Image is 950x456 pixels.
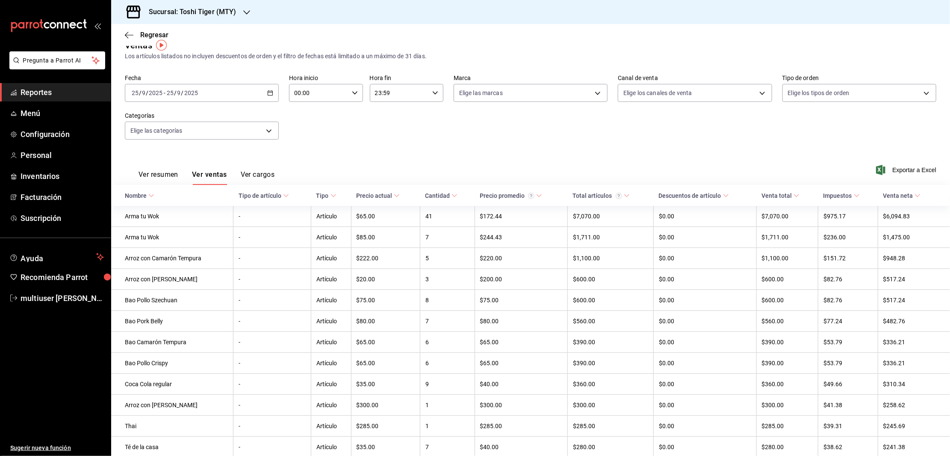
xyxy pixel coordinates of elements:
span: Sugerir nueva función [10,444,104,453]
td: $0.00 [654,395,757,416]
td: $172.44 [475,206,568,227]
span: / [139,89,142,96]
td: $7,070.00 [756,206,818,227]
td: Coca Cola regular [111,374,233,395]
td: $600.00 [756,290,818,311]
span: Reportes [21,86,104,98]
td: Arroz con [PERSON_NAME] [111,395,233,416]
div: Precio actual [356,192,392,199]
td: $65.00 [351,353,420,374]
h3: Sucursal: Toshi Tiger (MTY) [142,7,236,17]
td: $53.79 [818,353,878,374]
span: multiuser [PERSON_NAME] [21,292,104,304]
td: $6,094.83 [878,206,950,227]
td: $600.00 [568,290,654,311]
td: $65.00 [351,206,420,227]
td: $244.43 [475,227,568,248]
label: Hora fin [370,75,443,81]
td: $300.00 [475,395,568,416]
td: - [233,353,311,374]
td: $1,100.00 [756,248,818,269]
td: $80.00 [351,311,420,332]
td: $7,070.00 [568,206,654,227]
td: Artículo [311,290,351,311]
td: 8 [420,290,475,311]
td: 6 [420,353,475,374]
td: Bao Pork Belly [111,311,233,332]
td: 41 [420,206,475,227]
td: Artículo [311,311,351,332]
td: $517.24 [878,290,950,311]
td: 7 [420,227,475,248]
label: Hora inicio [289,75,363,81]
td: $0.00 [654,416,757,437]
div: Impuestos [823,192,852,199]
button: open_drawer_menu [94,22,101,29]
div: Nombre [125,192,147,199]
td: $285.00 [351,416,420,437]
td: $1,475.00 [878,227,950,248]
td: $310.34 [878,374,950,395]
td: - [233,416,311,437]
input: -- [166,89,174,96]
input: ---- [148,89,163,96]
td: Artículo [311,248,351,269]
td: - [233,290,311,311]
td: $600.00 [568,269,654,290]
div: Venta total [761,192,792,199]
td: $236.00 [818,227,878,248]
span: Descuentos de artículo [659,192,729,199]
span: Nombre [125,192,154,199]
td: - [233,395,311,416]
span: Personal [21,149,104,161]
div: navigation tabs [139,170,274,185]
span: Tipo [316,192,336,199]
td: $85.00 [351,227,420,248]
span: Elige las marcas [459,89,503,97]
label: Marca [454,75,608,81]
span: Ayuda [21,252,93,262]
td: $360.00 [568,374,654,395]
td: $0.00 [654,353,757,374]
button: Tooltip marker [156,40,167,51]
td: $49.66 [818,374,878,395]
td: $82.76 [818,269,878,290]
td: Artículo [311,332,351,353]
a: Pregunta a Parrot AI [6,62,105,71]
td: 6 [420,332,475,353]
span: Configuración [21,128,104,140]
span: Precio promedio [480,192,542,199]
td: $77.24 [818,311,878,332]
td: Artículo [311,269,351,290]
td: $390.00 [756,353,818,374]
span: - [164,89,165,96]
td: $39.31 [818,416,878,437]
td: - [233,206,311,227]
span: Venta total [761,192,800,199]
div: Precio promedio [480,192,534,199]
span: / [181,89,184,96]
td: 3 [420,269,475,290]
span: Elige los canales de venta [623,89,692,97]
td: $222.00 [351,248,420,269]
td: $300.00 [351,395,420,416]
td: $65.00 [475,353,568,374]
td: $300.00 [756,395,818,416]
td: $560.00 [756,311,818,332]
td: $75.00 [475,290,568,311]
td: $517.24 [878,269,950,290]
td: - [233,311,311,332]
td: Artículo [311,395,351,416]
span: Recomienda Parrot [21,271,104,283]
span: Cantidad [425,192,457,199]
td: Bao Pollo Crispy [111,353,233,374]
td: $390.00 [568,353,654,374]
td: $258.62 [878,395,950,416]
span: Menú [21,107,104,119]
td: $1,711.00 [756,227,818,248]
button: Ver ventas [192,170,227,185]
td: Arma tu Wok [111,227,233,248]
td: Artículo [311,206,351,227]
td: $245.69 [878,416,950,437]
button: Exportar a Excel [878,165,936,175]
